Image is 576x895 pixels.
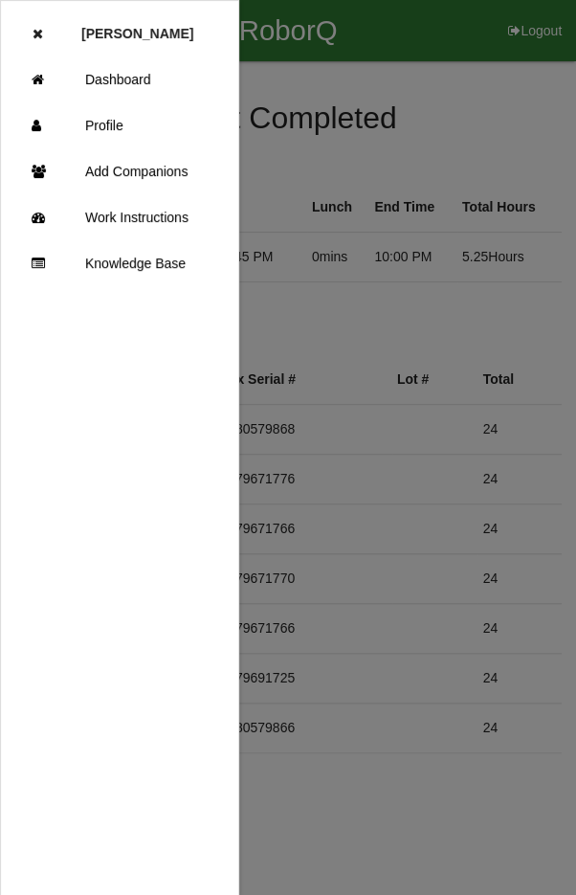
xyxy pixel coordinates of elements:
a: Dashboard [1,56,238,102]
a: Knowledge Base [1,240,238,286]
div: Close [33,11,43,56]
a: Profile [1,102,238,148]
p: Andrew Miller [81,11,193,41]
a: Work Instructions [1,194,238,240]
a: Add Companions [1,148,238,194]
